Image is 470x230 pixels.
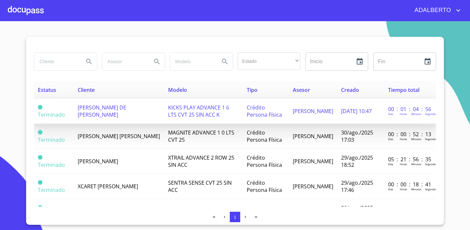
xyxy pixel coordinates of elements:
[388,206,432,213] p: 00 : 01 : 06 : 45
[388,131,432,138] p: 00 : 00 : 52 : 13
[38,186,65,194] span: Terminado
[230,212,240,222] button: 1
[293,108,333,115] span: [PERSON_NAME]
[341,154,373,168] span: 29/ago./2025 18:52
[168,104,229,118] span: KICKS PLAY ADVANCE 1 6 LTS CVT 25 SIN ACC K
[425,162,437,166] p: Segundos
[293,133,333,140] span: [PERSON_NAME]
[78,104,126,118] span: [PERSON_NAME] DE [PERSON_NAME]
[411,187,421,191] p: Minutos
[238,52,300,70] div: ​
[388,106,432,113] p: 00 : 01 : 04 : 56
[78,183,138,190] span: XCARET [PERSON_NAME]
[388,181,432,188] p: 00 : 00 : 18 : 41
[425,137,437,141] p: Segundos
[168,179,232,194] span: SENTRA SENSE CVT 25 SIN ACC
[217,54,233,69] button: Search
[400,112,407,116] p: Horas
[38,111,65,118] span: Terminado
[388,137,393,141] p: Dias
[388,187,393,191] p: Dias
[410,5,454,16] span: ADALBERTO
[341,108,372,115] span: [DATE] 10:47
[78,158,118,165] span: [PERSON_NAME]
[170,53,214,70] input: search
[400,137,407,141] p: Horas
[102,53,147,70] input: search
[38,136,65,143] span: Terminado
[168,86,187,93] span: Modelo
[411,162,421,166] p: Minutos
[341,179,373,194] span: 29/ago./2025 17:46
[410,5,462,16] button: account of current user
[78,133,160,140] span: [PERSON_NAME] [PERSON_NAME]
[400,162,407,166] p: Horas
[400,187,407,191] p: Horas
[247,179,282,194] span: Crédito Persona Física
[168,129,234,143] span: MAGNITE ADVANCE 1 0 LTS CVT 25
[38,205,42,210] span: Terminado
[411,112,421,116] p: Minutos
[78,86,95,93] span: Cliente
[247,129,282,143] span: Crédito Persona Física
[149,54,165,69] button: Search
[38,161,65,168] span: Terminado
[425,187,437,191] p: Segundos
[168,154,234,168] span: XTRAIL ADVANCE 2 ROW 25 SIN ACC
[38,86,56,93] span: Estatus
[81,54,97,69] button: Search
[388,112,393,116] p: Dias
[388,86,419,93] span: Tiempo total
[247,86,258,93] span: Tipo
[388,162,393,166] p: Dias
[247,104,282,118] span: Crédito Persona Física
[38,180,42,185] span: Terminado
[247,154,282,168] span: Crédito Persona Física
[341,86,359,93] span: Creado
[293,86,310,93] span: Asesor
[38,155,42,160] span: Terminado
[34,53,79,70] input: search
[293,158,333,165] span: [PERSON_NAME]
[425,112,437,116] p: Segundos
[38,105,42,109] span: Terminado
[234,215,236,220] span: 1
[341,129,373,143] span: 30/ago./2025 17:03
[341,204,373,219] span: 26/ago./2025 17:15
[293,183,333,190] span: [PERSON_NAME]
[38,130,42,135] span: Terminado
[411,137,421,141] p: Minutos
[388,156,432,163] p: 05 : 21 : 56 : 35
